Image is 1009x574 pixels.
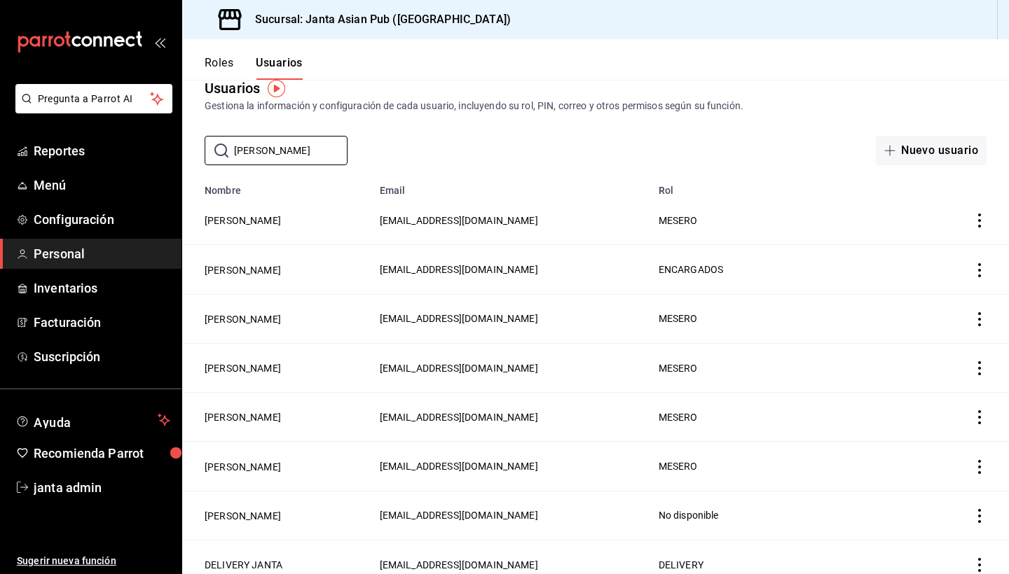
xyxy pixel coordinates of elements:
[34,444,170,463] span: Recomienda Parrot
[182,176,371,196] th: Nombre
[650,491,928,540] td: No disponible
[659,412,698,423] span: MESERO
[973,509,987,523] button: actions
[380,510,538,521] span: [EMAIL_ADDRESS][DOMAIN_NAME]
[38,92,151,106] span: Pregunta a Parrot AI
[973,460,987,474] button: actions
[659,559,703,570] span: DELIVERY
[10,101,172,116] a: Pregunta a Parrot AI
[205,361,281,375] button: [PERSON_NAME]
[34,478,170,497] span: janta admin
[34,279,170,297] span: Inventarios
[205,312,281,326] button: [PERSON_NAME]
[205,56,303,80] div: navigation tabs
[34,313,170,332] span: Facturación
[380,461,538,472] span: [EMAIL_ADDRESS][DOMAIN_NAME]
[34,176,170,195] span: Menú
[380,363,538,374] span: [EMAIL_ADDRESS][DOMAIN_NAME]
[973,361,987,375] button: actions
[659,313,698,324] span: MESERO
[380,264,538,275] span: [EMAIL_ADDRESS][DOMAIN_NAME]
[205,410,281,424] button: [PERSON_NAME]
[205,460,281,474] button: [PERSON_NAME]
[205,56,233,80] button: Roles
[973,263,987,277] button: actions
[15,84,172,113] button: Pregunta a Parrot AI
[659,363,698,374] span: MESERO
[268,80,285,97] img: Tooltip marker
[973,213,987,227] button: actions
[234,136,348,164] input: Buscar usuario
[34,210,170,229] span: Configuración
[380,559,538,570] span: [EMAIL_ADDRESS][DOMAIN_NAME]
[659,215,698,226] span: MESERO
[659,461,698,472] span: MESERO
[17,554,170,568] span: Sugerir nueva función
[205,558,282,572] button: DELIVERY JANTA
[34,244,170,263] span: Personal
[34,347,170,366] span: Suscripción
[973,312,987,326] button: actions
[34,141,170,160] span: Reportes
[205,213,281,227] button: [PERSON_NAME]
[205,263,281,277] button: [PERSON_NAME]
[876,136,987,165] button: Nuevo usuario
[205,509,281,523] button: [PERSON_NAME]
[380,412,538,423] span: [EMAIL_ADDRESS][DOMAIN_NAME]
[973,558,987,572] button: actions
[205,99,987,113] div: Gestiona la información y configuración de cada usuario, incluyendo su rol, PIN, correo y otros p...
[650,176,928,196] th: Rol
[256,56,303,80] button: Usuarios
[380,313,538,324] span: [EMAIL_ADDRESS][DOMAIN_NAME]
[973,410,987,424] button: actions
[34,412,152,428] span: Ayuda
[244,11,511,28] h3: Sucursal: Janta Asian Pub ([GEOGRAPHIC_DATA])
[205,78,260,99] div: Usuarios
[659,264,724,275] span: ENCARGADOS
[154,36,165,48] button: open_drawer_menu
[380,215,538,226] span: [EMAIL_ADDRESS][DOMAIN_NAME]
[371,176,650,196] th: Email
